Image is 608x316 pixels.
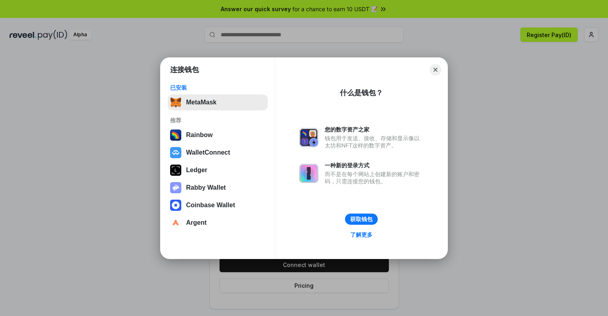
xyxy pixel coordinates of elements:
div: 获取钱包 [350,216,373,223]
img: svg+xml,%3Csvg%20xmlns%3D%22http%3A%2F%2Fwww.w3.org%2F2000%2Fsvg%22%20fill%3D%22none%22%20viewBox... [299,128,318,147]
img: svg+xml,%3Csvg%20xmlns%3D%22http%3A%2F%2Fwww.w3.org%2F2000%2Fsvg%22%20fill%3D%22none%22%20viewBox... [299,164,318,183]
button: Rainbow [168,127,268,143]
img: svg+xml,%3Csvg%20xmlns%3D%22http%3A%2F%2Fwww.w3.org%2F2000%2Fsvg%22%20width%3D%2228%22%20height%3... [170,165,181,176]
div: 推荐 [170,117,265,124]
div: Argent [186,219,207,226]
div: Rainbow [186,132,213,139]
h1: 连接钱包 [170,65,199,75]
img: svg+xml,%3Csvg%20width%3D%2228%22%20height%3D%2228%22%20viewBox%3D%220%200%2028%2028%22%20fill%3D... [170,217,181,228]
img: svg+xml,%3Csvg%20width%3D%2228%22%20height%3D%2228%22%20viewBox%3D%220%200%2028%2028%22%20fill%3D... [170,200,181,211]
button: WalletConnect [168,145,268,161]
div: 一种新的登录方式 [325,162,424,169]
button: Close [430,64,441,75]
button: Rabby Wallet [168,180,268,196]
div: 什么是钱包？ [340,88,383,98]
div: 而不是在每个网站上创建新的账户和密码，只需连接您的钱包。 [325,171,424,185]
div: 您的数字资产之家 [325,126,424,133]
div: Rabby Wallet [186,184,226,191]
img: svg+xml,%3Csvg%20fill%3D%22none%22%20height%3D%2233%22%20viewBox%3D%220%200%2035%2033%22%20width%... [170,97,181,108]
img: svg+xml,%3Csvg%20width%3D%2228%22%20height%3D%2228%22%20viewBox%3D%220%200%2028%2028%22%20fill%3D... [170,147,181,158]
button: Argent [168,215,268,231]
div: 已安装 [170,84,265,91]
button: 获取钱包 [345,214,378,225]
button: Ledger [168,162,268,178]
div: Coinbase Wallet [186,202,235,209]
img: svg+xml,%3Csvg%20width%3D%22120%22%20height%3D%22120%22%20viewBox%3D%220%200%20120%20120%22%20fil... [170,130,181,141]
div: MetaMask [186,99,216,106]
a: 了解更多 [345,230,377,240]
div: Ledger [186,167,207,174]
button: MetaMask [168,94,268,110]
img: svg+xml,%3Csvg%20xmlns%3D%22http%3A%2F%2Fwww.w3.org%2F2000%2Fsvg%22%20fill%3D%22none%22%20viewBox... [170,182,181,193]
div: 钱包用于发送、接收、存储和显示像以太坊和NFT这样的数字资产。 [325,135,424,149]
div: 了解更多 [350,231,373,238]
button: Coinbase Wallet [168,197,268,213]
div: WalletConnect [186,149,230,156]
